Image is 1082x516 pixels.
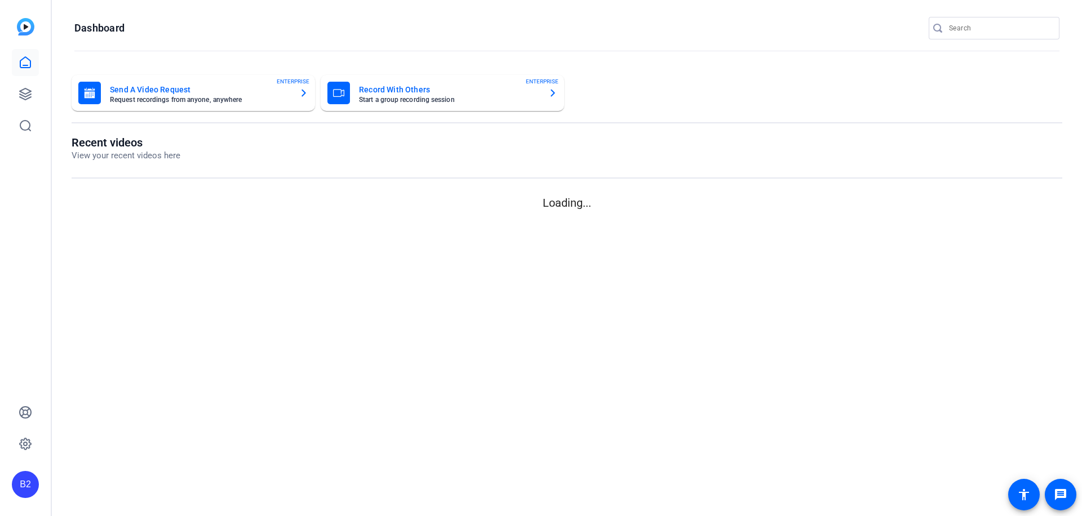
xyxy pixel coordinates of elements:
input: Search [949,21,1050,35]
span: ENTERPRISE [526,77,558,86]
button: Record With OthersStart a group recording sessionENTERPRISE [321,75,564,111]
img: blue-gradient.svg [17,18,34,35]
mat-card-subtitle: Request recordings from anyone, anywhere [110,96,290,103]
mat-card-title: Record With Others [359,83,539,96]
p: View your recent videos here [72,149,180,162]
mat-card-title: Send A Video Request [110,83,290,96]
button: Send A Video RequestRequest recordings from anyone, anywhereENTERPRISE [72,75,315,111]
div: B2 [12,471,39,498]
span: ENTERPRISE [277,77,309,86]
mat-icon: accessibility [1017,488,1031,501]
mat-icon: message [1054,488,1067,501]
h1: Recent videos [72,136,180,149]
mat-card-subtitle: Start a group recording session [359,96,539,103]
h1: Dashboard [74,21,125,35]
p: Loading... [72,194,1062,211]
